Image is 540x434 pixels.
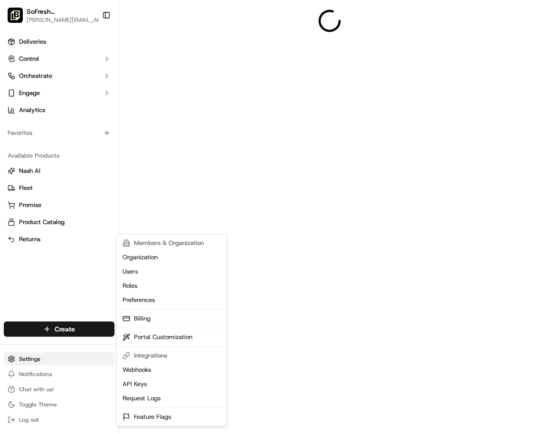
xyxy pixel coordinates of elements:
[119,236,225,250] div: Members & Organization
[19,138,73,147] span: Knowledge Base
[9,139,17,146] div: 📗
[9,38,173,53] p: Welcome 👋
[161,94,173,105] button: Start new chat
[9,9,28,28] img: Nash
[119,264,225,279] a: Users
[76,134,156,151] a: 💻API Documentation
[119,279,225,293] a: Roles
[119,250,225,264] a: Organization
[80,139,88,146] div: 💻
[119,363,225,377] a: Webhooks
[67,160,115,168] a: Powered byPylon
[119,330,225,344] a: Portal Customization
[90,138,152,147] span: API Documentation
[119,410,225,424] a: Feature Flags
[119,377,225,391] a: API Keys
[119,391,225,406] a: Request Logs
[25,61,171,71] input: Got a question? Start typing here...
[95,161,115,168] span: Pylon
[119,293,225,307] a: Preferences
[119,349,225,363] div: Integrations
[9,91,27,108] img: 1736555255976-a54dd68f-1ca7-489b-9aae-adbdc363a1c4
[32,100,120,108] div: We're available if you need us!
[32,91,156,100] div: Start new chat
[6,134,76,151] a: 📗Knowledge Base
[119,311,225,326] a: Billing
